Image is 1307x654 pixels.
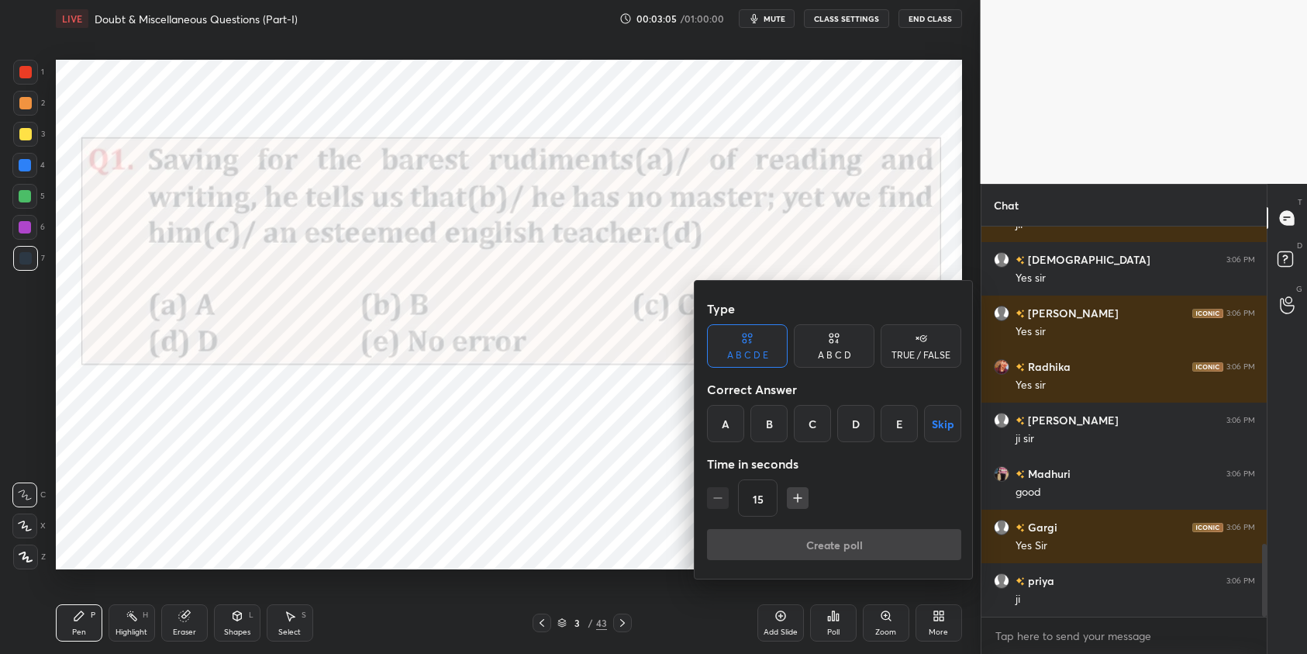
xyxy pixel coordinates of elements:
[707,293,961,324] div: Type
[837,405,874,442] div: D
[891,351,950,360] div: TRUE / FALSE
[707,405,744,442] div: A
[924,405,961,442] button: Skip
[727,351,768,360] div: A B C D E
[881,405,918,442] div: E
[818,351,851,360] div: A B C D
[794,405,831,442] div: C
[707,448,961,479] div: Time in seconds
[750,405,788,442] div: B
[707,374,961,405] div: Correct Answer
